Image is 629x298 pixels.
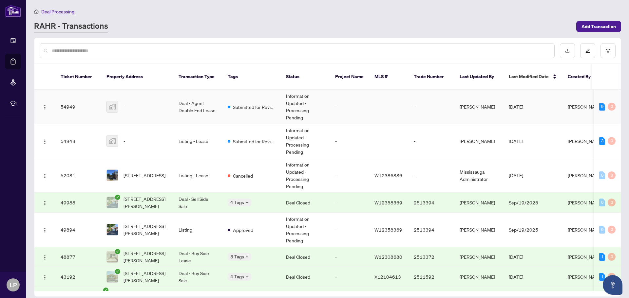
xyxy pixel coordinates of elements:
[42,105,48,110] img: Logo
[374,254,402,260] span: W12308680
[454,193,504,213] td: [PERSON_NAME]
[55,124,101,158] td: 54948
[599,199,605,206] div: 0
[509,73,549,80] span: Last Modified Date
[568,200,603,205] span: [PERSON_NAME]
[281,158,330,193] td: Information Updated - Processing Pending
[40,252,50,262] button: Logo
[509,200,538,205] span: Sep/19/2025
[222,64,281,90] th: Tags
[608,103,616,111] div: 0
[124,103,125,110] span: -
[608,171,616,179] div: 0
[330,247,369,267] td: -
[42,139,48,144] img: Logo
[233,226,253,234] span: Approved
[281,193,330,213] td: Deal Closed
[245,201,249,204] span: down
[173,158,222,193] td: Listing - Lease
[5,5,21,17] img: logo
[10,280,17,289] span: LP
[409,64,454,90] th: Trade Number
[107,170,118,181] img: thumbnail-img
[55,193,101,213] td: 49988
[409,90,454,124] td: -
[568,274,603,280] span: [PERSON_NAME]
[330,213,369,247] td: -
[509,274,523,280] span: [DATE]
[599,103,605,111] div: 9
[374,200,402,205] span: W12358369
[107,135,118,147] img: thumbnail-img
[600,43,616,58] button: filter
[454,158,504,193] td: Mississauga Administrator
[509,254,523,260] span: [DATE]
[599,171,605,179] div: 0
[568,104,603,110] span: [PERSON_NAME]
[330,267,369,287] td: -
[107,224,118,235] img: thumbnail-img
[608,199,616,206] div: 0
[55,158,101,193] td: 52081
[281,90,330,124] td: Information Updated - Processing Pending
[41,9,74,15] span: Deal Processing
[281,64,330,90] th: Status
[124,250,168,264] span: [STREET_ADDRESS][PERSON_NAME]
[55,247,101,267] td: 48877
[40,170,50,181] button: Logo
[608,137,616,145] div: 0
[173,90,222,124] td: Deal - Agent Double End Lease
[374,274,401,280] span: X12104613
[42,173,48,179] img: Logo
[599,273,605,281] div: 1
[330,124,369,158] td: -
[454,267,504,287] td: [PERSON_NAME]
[560,43,575,58] button: download
[42,275,48,280] img: Logo
[34,21,108,32] a: RAHR - Transactions
[173,124,222,158] td: Listing - Lease
[509,104,523,110] span: [DATE]
[374,172,402,178] span: W12386886
[40,101,50,112] button: Logo
[42,201,48,206] img: Logo
[599,137,605,145] div: 3
[55,64,101,90] th: Ticket Number
[107,197,118,208] img: thumbnail-img
[509,227,538,233] span: Sep/19/2025
[409,213,454,247] td: 2513394
[374,227,402,233] span: W12358369
[562,64,602,90] th: Created By
[281,124,330,158] td: Information Updated - Processing Pending
[409,158,454,193] td: -
[173,193,222,213] td: Deal - Sell Side Sale
[245,255,249,258] span: down
[454,90,504,124] td: [PERSON_NAME]
[40,197,50,208] button: Logo
[42,228,48,233] img: Logo
[115,195,120,200] span: check-circle
[107,271,118,282] img: thumbnail-img
[568,227,603,233] span: [PERSON_NAME]
[42,255,48,260] img: Logo
[599,226,605,234] div: 0
[606,48,610,53] span: filter
[454,247,504,267] td: [PERSON_NAME]
[40,272,50,282] button: Logo
[608,273,616,281] div: 0
[454,213,504,247] td: [PERSON_NAME]
[245,275,249,278] span: down
[568,254,603,260] span: [PERSON_NAME]
[34,9,39,14] span: home
[173,247,222,267] td: Deal - Buy Side Lease
[233,172,253,179] span: Cancelled
[509,138,523,144] span: [DATE]
[585,48,590,53] span: edit
[107,101,118,112] img: thumbnail-img
[233,103,276,111] span: Submitted for Review
[581,21,616,32] span: Add Transaction
[124,172,165,179] span: [STREET_ADDRESS]
[107,251,118,262] img: thumbnail-img
[124,270,168,284] span: [STREET_ADDRESS][PERSON_NAME]
[509,172,523,178] span: [DATE]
